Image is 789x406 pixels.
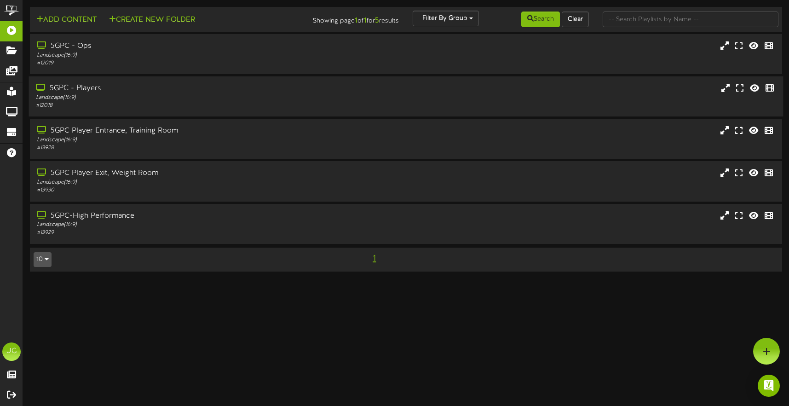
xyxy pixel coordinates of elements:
div: # 12018 [36,102,336,110]
input: -- Search Playlists by Name -- [603,12,778,27]
div: Landscape ( 16:9 ) [37,179,336,186]
div: Landscape ( 16:9 ) [36,94,336,102]
button: Search [521,12,560,27]
div: 5GPC Player Entrance, Training Room [37,126,336,136]
div: # 13930 [37,186,336,194]
strong: 1 [364,17,367,25]
div: Showing page of for results [280,11,406,26]
div: 5GPC-High Performance [37,211,336,221]
div: Open Intercom Messenger [758,375,780,397]
strong: 5 [375,17,379,25]
button: Clear [562,12,589,27]
button: Add Content [34,14,99,26]
div: Landscape ( 16:9 ) [37,221,336,229]
div: JG [2,342,21,361]
div: # 13929 [37,229,336,237]
div: 5GPC Player Exit, Weight Room [37,168,336,179]
strong: 1 [355,17,357,25]
div: Landscape ( 16:9 ) [37,52,336,59]
div: 5GPC - Players [36,83,336,94]
button: Filter By Group [413,11,479,26]
div: 5GPC - Ops [37,41,336,52]
div: # 12019 [37,59,336,67]
span: 1 [370,254,378,264]
button: Create New Folder [106,14,198,26]
button: 10 [34,252,52,267]
div: # 13928 [37,144,336,152]
div: Landscape ( 16:9 ) [37,136,336,144]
